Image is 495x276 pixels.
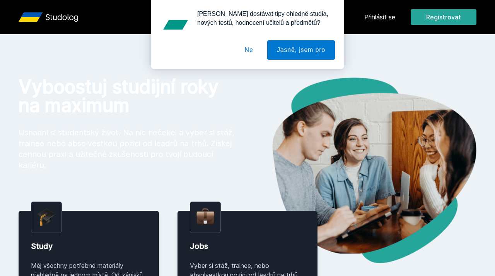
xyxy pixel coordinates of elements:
div: Jobs [190,241,306,252]
img: notification icon [160,9,191,40]
button: Ne [235,40,263,60]
img: briefcase.png [196,207,214,226]
div: Study [31,241,147,252]
div: [PERSON_NAME] dostávat tipy ohledně studia, nových testů, hodnocení učitelů a předmětů? [191,9,335,27]
img: hero.png [247,78,476,263]
img: graduation-cap.png [38,208,55,226]
h1: Vyboostuj studijní roky na maximum [19,78,235,115]
button: Jasně, jsem pro [267,40,335,60]
p: Usnadni si studentský život. Na nic nečekej a vyber si stáž, trainee nebo absolvestkou pozici od ... [19,127,235,171]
